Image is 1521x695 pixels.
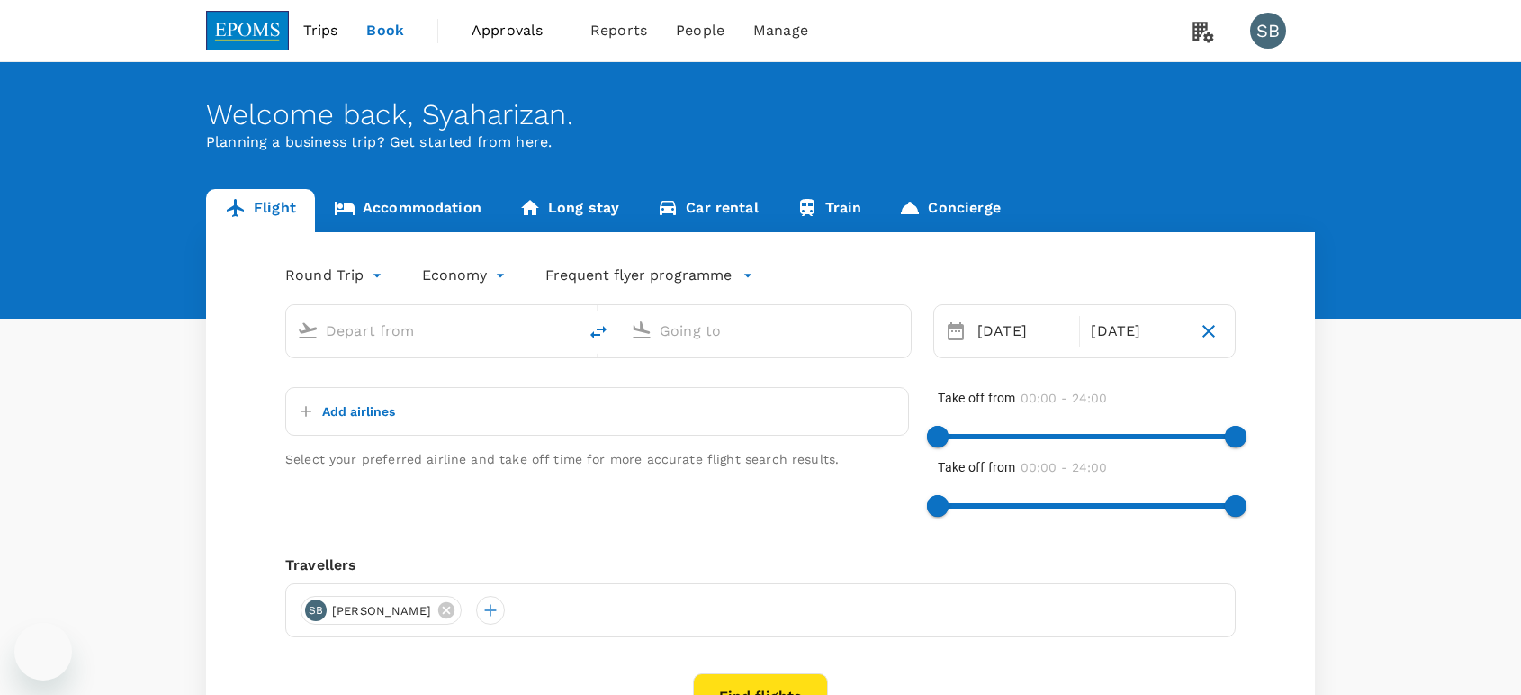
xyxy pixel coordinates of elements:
div: Round Trip [285,261,386,290]
div: SB[PERSON_NAME] [301,596,462,625]
button: Add airlines [293,395,395,428]
div: SB [1250,13,1286,49]
input: Going to [660,317,873,345]
a: Concierge [880,189,1019,232]
p: Frequent flyer programme [545,265,732,286]
span: Take off from [938,391,1015,405]
a: Train [778,189,881,232]
span: 00:00 - 24:00 [1021,460,1107,474]
span: Manage [753,20,808,41]
div: [DATE] [970,313,1075,349]
span: Book [366,20,404,41]
span: [PERSON_NAME] [321,602,442,620]
div: Economy [422,261,509,290]
span: Take off from [938,460,1015,474]
a: Flight [206,189,315,232]
button: Open [564,329,568,332]
a: Long stay [500,189,638,232]
button: delete [577,311,620,354]
p: Add airlines [322,402,395,420]
span: Reports [590,20,647,41]
div: Welcome back , Syaharizan . [206,98,1315,131]
a: Car rental [638,189,778,232]
p: Planning a business trip? Get started from here. [206,131,1315,153]
iframe: Button to launch messaging window [14,623,72,681]
a: Accommodation [315,189,500,232]
div: [DATE] [1084,313,1189,349]
span: People [676,20,724,41]
button: Frequent flyer programme [545,265,753,286]
span: Approvals [472,20,562,41]
span: 00:00 - 24:00 [1021,391,1107,405]
input: Depart from [326,317,539,345]
img: EPOMS SDN BHD [206,11,289,50]
p: Select your preferred airline and take off time for more accurate flight search results. [285,450,909,468]
button: Open [898,329,902,332]
div: Travellers [285,555,1236,576]
span: Trips [303,20,338,41]
div: SB [305,600,327,621]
